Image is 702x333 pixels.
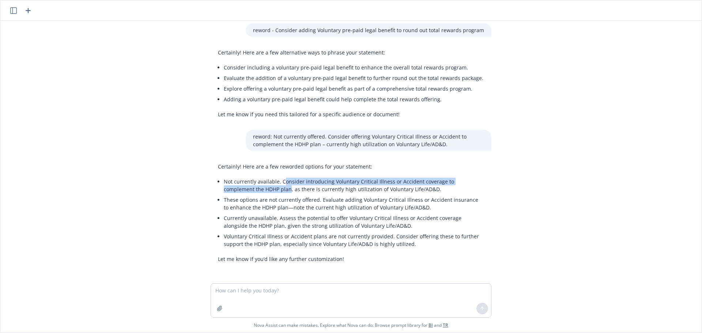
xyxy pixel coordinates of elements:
[443,322,448,328] a: TR
[253,133,484,148] p: reword: Not currently offered. Consider offering Voluntary Critical Illness or Accident to comple...
[224,83,483,94] li: Explore offering a voluntary pre-paid legal benefit as part of a comprehensive total rewards prog...
[3,318,699,333] span: Nova Assist can make mistakes. Explore what Nova can do: Browse prompt library for and
[224,94,483,105] li: Adding a voluntary pre-paid legal benefit could help complete the total rewards offering.
[429,322,433,328] a: BI
[218,255,484,263] p: Let me know if you’d like any further customization!
[218,110,483,118] p: Let me know if you need this tailored for a specific audience or document!
[224,231,484,249] li: Voluntary Critical Illness or Accident plans are not currently provided. Consider offering these ...
[253,26,484,34] p: reword - Consider adding Voluntary pre-paid legal benefit to round out total rewards program​
[218,163,484,170] p: Certainly! Here are a few reworded options for your statement:
[224,213,484,231] li: Currently unavailable. Assess the potential to offer Voluntary Critical Illness or Accident cover...
[224,194,484,213] li: These options are not currently offered. Evaluate adding Voluntary Critical Illness or Accident i...
[224,62,483,73] li: Consider including a voluntary pre-paid legal benefit to enhance the overall total rewards program.
[218,49,483,56] p: Certainly! Here are a few alternative ways to phrase your statement:
[224,73,483,83] li: Evaluate the addition of a voluntary pre-paid legal benefit to further round out the total reward...
[224,176,484,194] li: Not currently available. Consider introducing Voluntary Critical Illness or Accident coverage to ...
